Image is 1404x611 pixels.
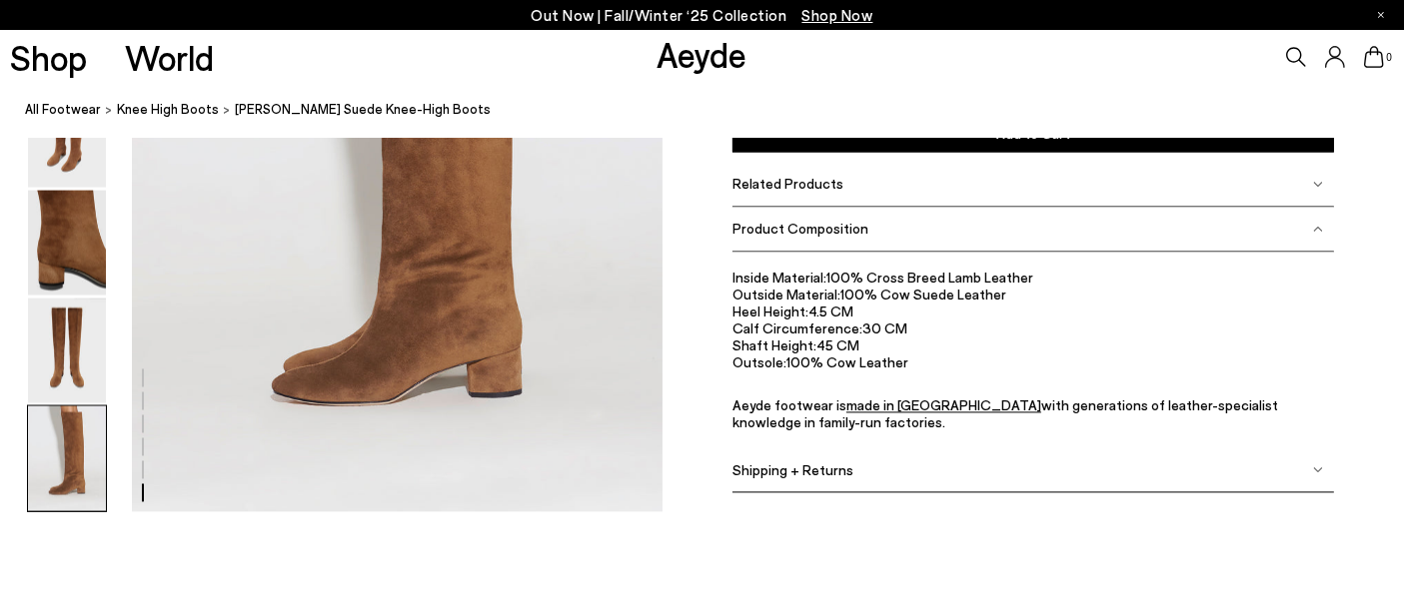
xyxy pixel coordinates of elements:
span: Outsole: [732,353,786,370]
span: knee high boots [117,102,219,118]
a: Shop [10,40,87,75]
img: svg%3E [1313,179,1323,189]
span: Product Composition [732,220,868,237]
span: Shaft Height: [732,336,816,353]
nav: breadcrumb [25,84,1404,139]
img: svg%3E [1313,465,1323,475]
li: 100% Cross Breed Lamb Leather [732,269,1334,286]
span: Shipping + Returns [732,461,853,478]
span: Related Products [732,175,843,192]
img: Willa Suede Knee-High Boots - Image 6 [28,405,106,510]
span: Navigate to /collections/new-in [802,6,873,24]
p: Out Now | Fall/Winter ‘25 Collection [532,3,873,28]
a: World [125,40,214,75]
span: 0 [1384,52,1394,63]
a: Aeyde [657,33,746,75]
span: Calf Circumference: [732,319,862,336]
img: Willa Suede Knee-High Boots - Image 5 [28,298,106,402]
li: 4.5 CM [732,303,1334,319]
a: All Footwear [25,100,101,121]
p: Aeyde footwear is with generations of leather-specialist knowledge in family-run factories. [732,396,1334,430]
a: knee high boots [117,100,219,121]
li: 45 CM [732,336,1334,353]
a: 0 [1364,46,1384,68]
img: svg%3E [1313,224,1323,234]
span: [PERSON_NAME] Suede Knee-High Boots [235,100,491,121]
li: 100% Cow Suede Leather [732,286,1334,303]
span: Inside Material: [732,269,826,286]
a: made in [GEOGRAPHIC_DATA] [846,396,1041,413]
span: Heel Height: [732,303,808,319]
img: Willa Suede Knee-High Boots - Image 4 [28,190,106,295]
li: 100% Cow Leather [732,353,1334,370]
span: Outside Material: [732,286,840,303]
li: 30 CM [732,319,1334,336]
